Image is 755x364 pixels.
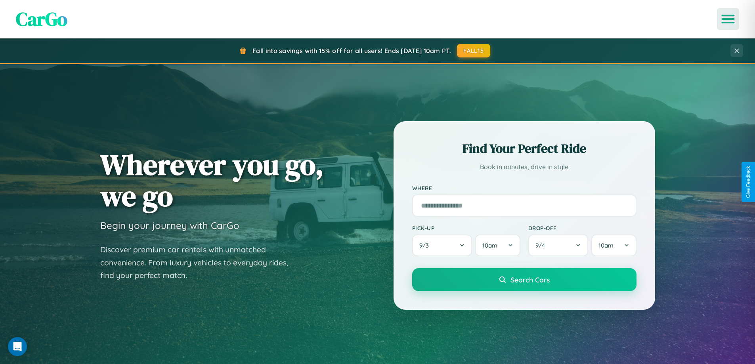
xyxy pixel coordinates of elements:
button: 10am [475,234,520,256]
label: Drop-off [528,225,636,231]
span: 9 / 4 [535,242,549,249]
div: Give Feedback [745,166,751,198]
label: Pick-up [412,225,520,231]
button: Open menu [717,8,739,30]
span: CarGo [16,6,67,32]
p: Book in minutes, drive in style [412,161,636,173]
button: 9/3 [412,234,472,256]
span: Search Cars [510,275,550,284]
label: Where [412,185,636,191]
div: Open Intercom Messenger [8,337,27,356]
h2: Find Your Perfect Ride [412,140,636,157]
span: 9 / 3 [419,242,433,249]
h3: Begin your journey with CarGo [100,219,239,231]
button: 9/4 [528,234,589,256]
span: 10am [482,242,497,249]
button: Search Cars [412,268,636,291]
button: 10am [591,234,636,256]
button: FALL15 [457,44,490,57]
h1: Wherever you go, we go [100,149,324,212]
p: Discover premium car rentals with unmatched convenience. From luxury vehicles to everyday rides, ... [100,243,298,282]
span: 10am [598,242,614,249]
span: Fall into savings with 15% off for all users! Ends [DATE] 10am PT. [252,47,451,55]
